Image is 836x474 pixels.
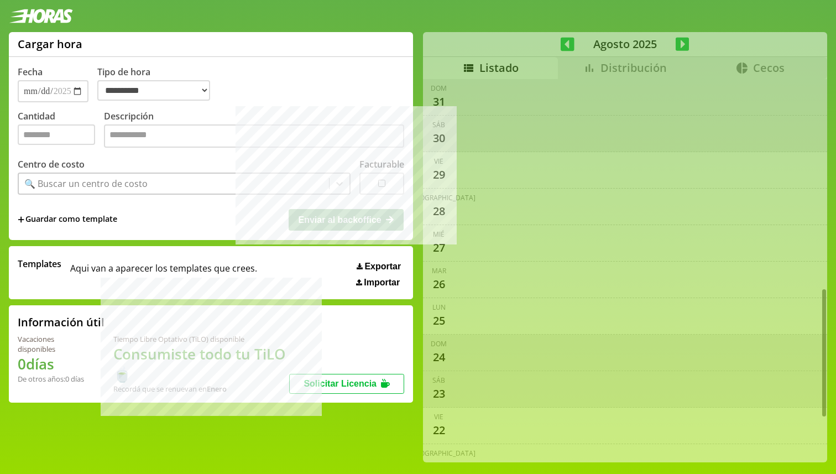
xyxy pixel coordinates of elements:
div: Tiempo Libre Optativo (TiLO) disponible [113,334,290,344]
label: Descripción [104,110,404,150]
div: Recordá que se renuevan en [113,384,290,394]
h1: Cargar hora [18,37,82,51]
h1: Consumiste todo tu TiLO 🍵 [113,344,290,384]
h1: 0 días [18,354,87,374]
div: De otros años: 0 días [18,374,87,384]
span: + [18,213,24,226]
div: 🔍 Buscar un centro de costo [24,178,148,190]
span: Solicitar Licencia [304,379,377,388]
img: logotipo [9,9,73,23]
button: Solicitar Licencia [289,374,404,394]
span: +Guardar como template [18,213,117,226]
span: Templates [18,258,61,270]
div: Vacaciones disponibles [18,334,87,354]
span: Importar [364,278,400,288]
input: Cantidad [18,124,95,145]
label: Cantidad [18,110,104,150]
button: Exportar [353,261,404,272]
select: Tipo de hora [97,80,210,101]
span: Aqui van a aparecer los templates que crees. [70,258,257,288]
label: Centro de costo [18,158,85,170]
h2: Información útil [18,315,104,330]
b: Enero [207,384,227,394]
label: Fecha [18,66,43,78]
label: Facturable [359,158,404,170]
span: Exportar [364,262,401,272]
label: Tipo de hora [97,66,219,102]
textarea: Descripción [104,124,404,148]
